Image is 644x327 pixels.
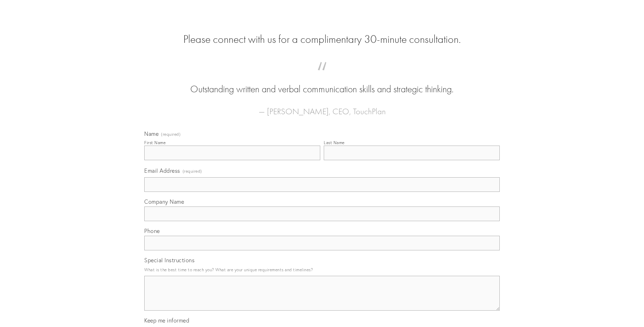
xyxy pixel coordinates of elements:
blockquote: Outstanding written and verbal communication skills and strategic thinking. [155,69,489,96]
span: Name [144,130,159,137]
span: Keep me informed [144,317,189,324]
p: What is the best time to reach you? What are your unique requirements and timelines? [144,265,500,274]
span: Email Address [144,167,180,174]
span: “ [155,69,489,83]
h2: Please connect with us for a complimentary 30-minute consultation. [144,33,500,46]
span: (required) [161,132,181,137]
figcaption: — [PERSON_NAME], CEO, TouchPlan [155,96,489,118]
div: Last Name [324,140,345,145]
span: Special Instructions [144,257,194,264]
span: (required) [183,166,202,176]
div: First Name [144,140,166,145]
span: Company Name [144,198,184,205]
span: Phone [144,227,160,234]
